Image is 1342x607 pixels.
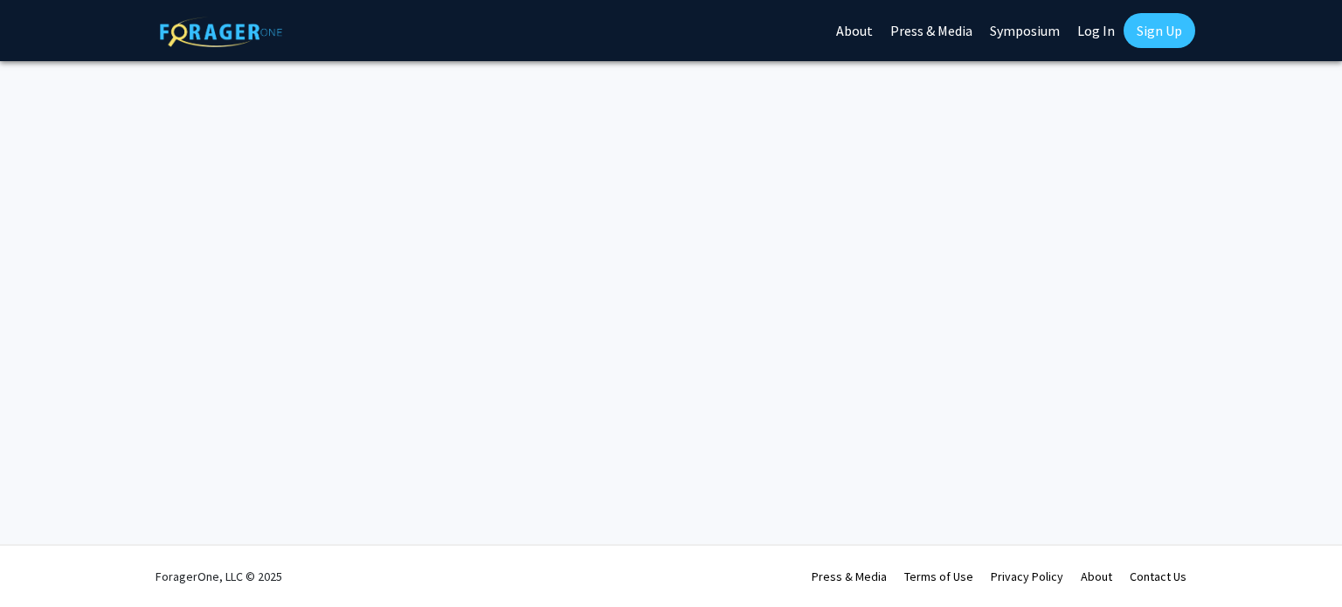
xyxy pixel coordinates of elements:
[1130,569,1186,584] a: Contact Us
[1124,13,1195,48] a: Sign Up
[1081,569,1112,584] a: About
[160,17,282,47] img: ForagerOne Logo
[156,546,282,607] div: ForagerOne, LLC © 2025
[904,569,973,584] a: Terms of Use
[812,569,887,584] a: Press & Media
[991,569,1063,584] a: Privacy Policy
